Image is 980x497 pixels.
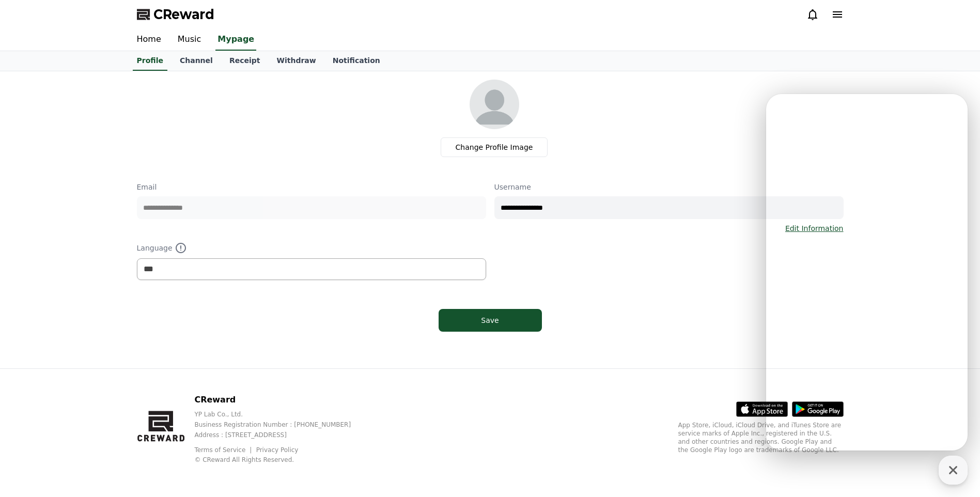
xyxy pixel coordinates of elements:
p: Business Registration Number : [PHONE_NUMBER] [194,421,367,429]
label: Change Profile Image [441,137,548,157]
a: Receipt [221,51,269,71]
a: Terms of Service [194,446,253,454]
p: Email [137,182,486,192]
a: Music [169,29,210,51]
p: Address : [STREET_ADDRESS] [194,431,367,439]
a: Privacy Policy [256,446,299,454]
a: Withdraw [268,51,324,71]
span: CReward [153,6,214,23]
a: Home [129,29,169,51]
p: CReward [194,394,367,406]
a: Mypage [215,29,256,51]
button: Save [439,309,542,332]
p: App Store, iCloud, iCloud Drive, and iTunes Store are service marks of Apple Inc., registered in ... [678,421,844,454]
a: CReward [137,6,214,23]
div: Save [459,315,521,325]
p: Username [494,182,844,192]
p: YP Lab Co., Ltd. [194,410,367,418]
img: profile_image [470,80,519,129]
p: Language [137,242,486,254]
p: © CReward All Rights Reserved. [194,456,367,464]
a: Profile [133,51,167,71]
a: Channel [172,51,221,71]
iframe: Channel chat [766,94,968,451]
a: Notification [324,51,388,71]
